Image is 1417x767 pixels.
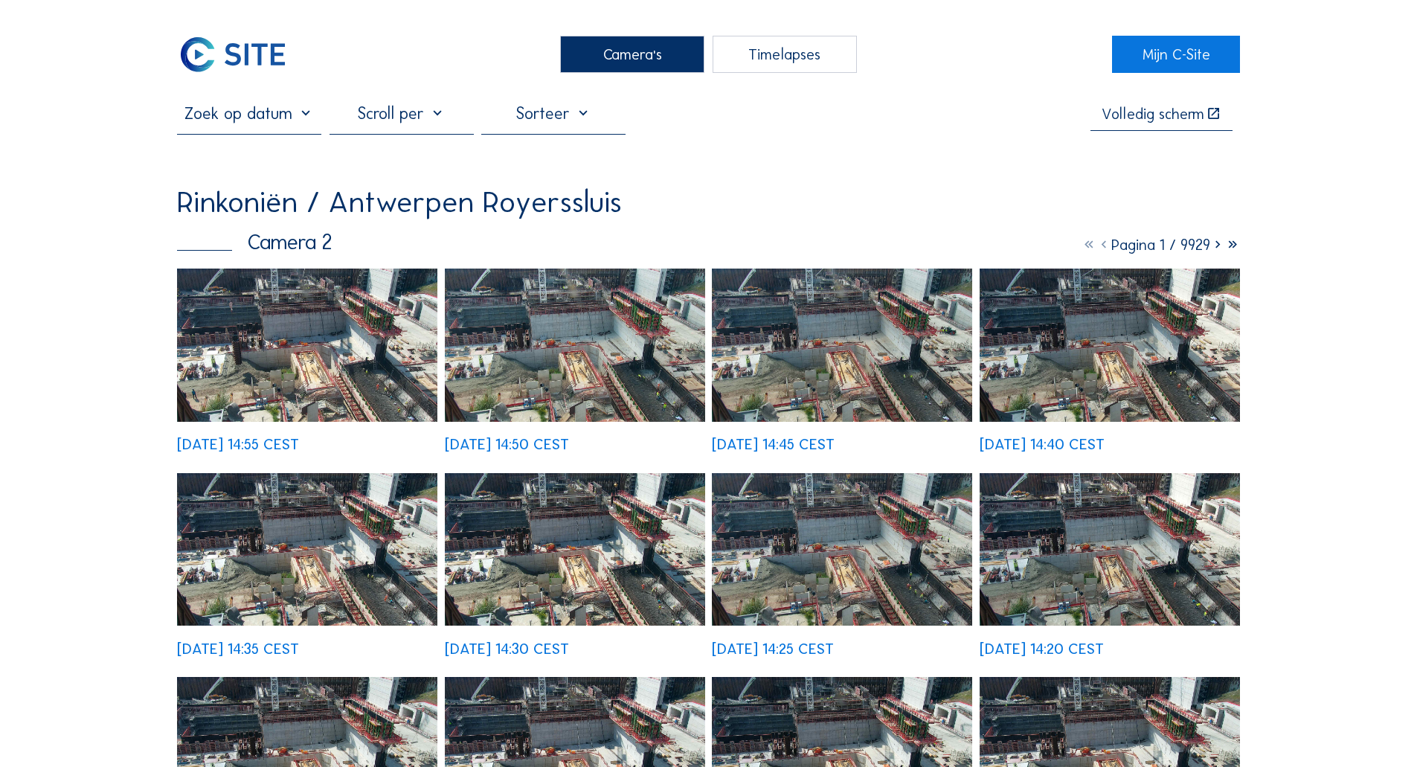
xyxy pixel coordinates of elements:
[177,103,321,123] input: Zoek op datum 󰅀
[712,473,972,626] img: image_52635420
[980,473,1240,626] img: image_52635335
[560,36,704,73] div: Camera's
[980,437,1105,452] div: [DATE] 14:40 CEST
[1112,36,1239,73] a: Mijn C-Site
[177,473,437,626] img: image_52635735
[177,36,289,73] img: C-SITE Logo
[177,269,437,421] img: image_52636270
[1111,236,1210,254] span: Pagina 1 / 9929
[177,231,332,252] div: Camera 2
[713,36,857,73] div: Timelapses
[980,641,1104,656] div: [DATE] 14:20 CEST
[177,437,299,452] div: [DATE] 14:55 CEST
[712,641,834,656] div: [DATE] 14:25 CEST
[177,187,622,217] div: Rinkoniën / Antwerpen Royerssluis
[712,269,972,421] img: image_52635966
[445,269,705,421] img: image_52636121
[177,641,299,656] div: [DATE] 14:35 CEST
[445,641,569,656] div: [DATE] 14:30 CEST
[980,269,1240,421] img: image_52635884
[1102,106,1204,121] div: Volledig scherm
[445,437,569,452] div: [DATE] 14:50 CEST
[445,473,705,626] img: image_52635576
[712,437,835,452] div: [DATE] 14:45 CEST
[177,36,304,73] a: C-SITE Logo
